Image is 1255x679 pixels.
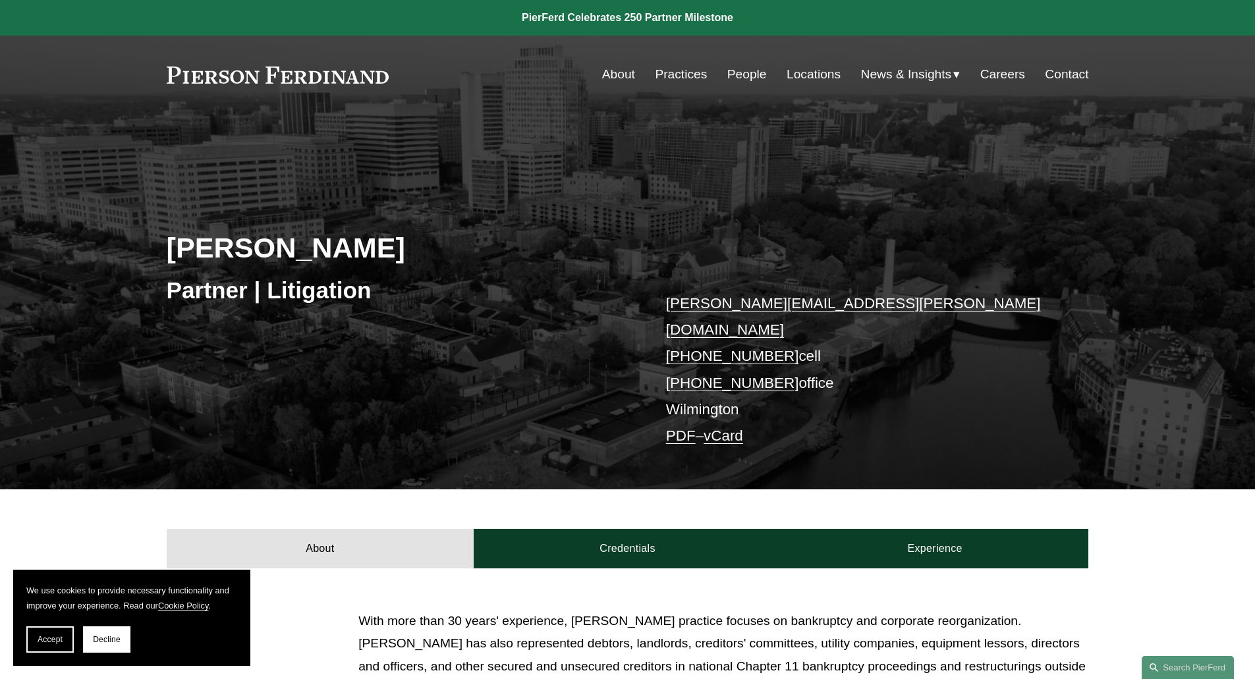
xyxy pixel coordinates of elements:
a: People [727,62,767,87]
a: Cookie Policy [158,601,209,611]
span: News & Insights [861,63,952,86]
a: Locations [787,62,841,87]
a: folder dropdown [861,62,961,87]
p: We use cookies to provide necessary functionality and improve your experience. Read our . [26,583,237,613]
span: Decline [93,635,121,644]
a: Credentials [474,529,781,568]
h2: [PERSON_NAME] [167,231,628,265]
a: About [602,62,635,87]
a: vCard [704,427,743,444]
a: Contact [1045,62,1088,87]
a: [PHONE_NUMBER] [666,375,799,391]
a: Experience [781,529,1089,568]
p: cell office Wilmington – [666,290,1050,450]
section: Cookie banner [13,570,250,666]
button: Decline [83,626,130,653]
a: PDF [666,427,696,444]
a: About [167,529,474,568]
button: Accept [26,626,74,653]
h3: Partner | Litigation [167,276,628,305]
a: [PHONE_NUMBER] [666,348,799,364]
a: Practices [655,62,707,87]
a: Careers [980,62,1025,87]
a: Search this site [1142,656,1234,679]
a: [PERSON_NAME][EMAIL_ADDRESS][PERSON_NAME][DOMAIN_NAME] [666,295,1041,338]
span: Accept [38,635,63,644]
